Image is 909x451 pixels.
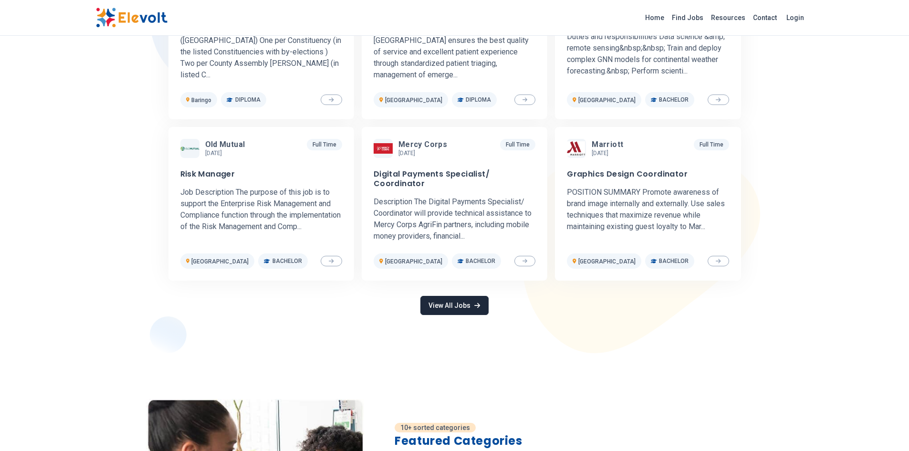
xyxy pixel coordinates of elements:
[567,169,688,179] h3: Graphics Design Coordinator
[641,10,668,25] a: Home
[235,96,261,104] span: Diploma
[385,258,442,265] span: [GEOGRAPHIC_DATA]
[374,169,535,189] h3: Digital Payments Specialist/ Coordinator
[205,149,249,157] p: [DATE]
[567,187,729,232] p: POSITION SUMMARY Promote awareness of brand image internally and externally. Use sales techniques...
[272,257,302,265] span: Bachelor
[555,127,741,281] a: MarriottMarriott[DATE]Full TimeGraphics Design CoordinatorPOSITION SUMMARY Promote awareness of b...
[191,97,211,104] span: Baringo
[307,139,342,150] p: Full Time
[168,127,354,281] a: Old MutualOld Mutual[DATE]Full TimeRisk ManagerJob Description The purpose of this job is to supp...
[578,97,636,104] span: [GEOGRAPHIC_DATA]
[180,169,235,179] h3: Risk Manager
[668,10,707,25] a: Find Jobs
[659,96,689,104] span: Bachelor
[205,140,245,149] span: Old Mutual
[749,10,781,25] a: Contact
[466,96,491,104] span: Diploma
[466,257,495,265] span: Bachelor
[385,97,442,104] span: [GEOGRAPHIC_DATA]
[861,405,909,451] iframe: Chat Widget
[96,8,167,28] img: Elevolt
[374,196,535,242] p: Description The Digital Payments Specialist/ Coordinator will provide technical assistance to Mer...
[180,23,342,81] p: Job Description One per County ([GEOGRAPHIC_DATA]) One per Constituency (in the listed Constituen...
[781,8,810,27] a: Login
[191,258,249,265] span: [GEOGRAPHIC_DATA]
[362,127,547,281] a: Mercy CorpsMercy Corps[DATE]Full TimeDigital Payments Specialist/ CoordinatorDescription The Digi...
[578,258,636,265] span: [GEOGRAPHIC_DATA]
[374,23,535,81] p: Role Summary: Nursing Officer at [GEOGRAPHIC_DATA] ensures the best quality of service and excell...
[180,187,342,232] p: Job Description The purpose of this job is to support the Enterprise Risk Management and Complian...
[180,139,199,158] img: Old Mutual
[374,143,393,154] img: Mercy Corps
[398,149,451,157] p: [DATE]
[567,141,586,156] img: Marriott
[694,139,729,150] p: Full Time
[567,31,729,77] p: Duties and responsibilities Data science &amp; remote sensing&nbsp;&nbsp; Train and deploy comple...
[659,257,689,265] span: Bachelor
[592,140,623,149] span: Marriott
[500,139,535,150] p: Full Time
[395,433,813,449] h2: Featured Categories
[420,296,488,315] a: View All Jobs
[707,10,749,25] a: Resources
[398,140,447,149] span: Mercy Corps
[592,149,627,157] p: [DATE]
[395,423,476,432] p: 10+ sorted categories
